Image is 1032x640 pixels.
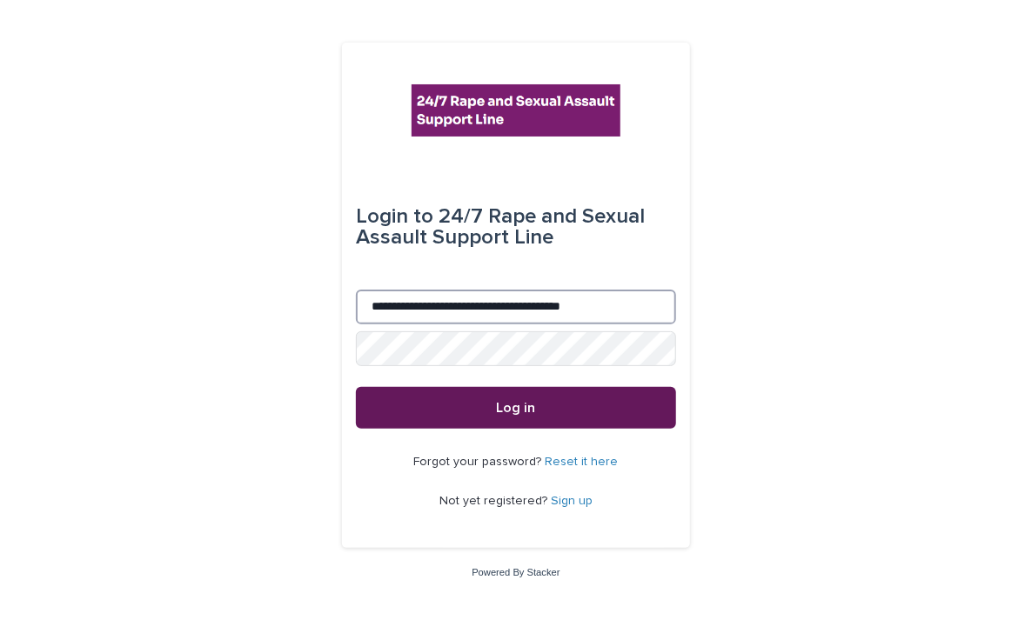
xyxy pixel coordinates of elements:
[412,84,620,137] img: rhQMoQhaT3yELyF149Cw
[546,456,619,468] a: Reset it here
[551,495,593,507] a: Sign up
[356,206,433,227] span: Login to
[414,456,546,468] span: Forgot your password?
[439,495,551,507] span: Not yet registered?
[356,192,676,262] div: 24/7 Rape and Sexual Assault Support Line
[472,567,560,577] a: Powered By Stacker
[356,387,676,429] button: Log in
[497,401,536,415] span: Log in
